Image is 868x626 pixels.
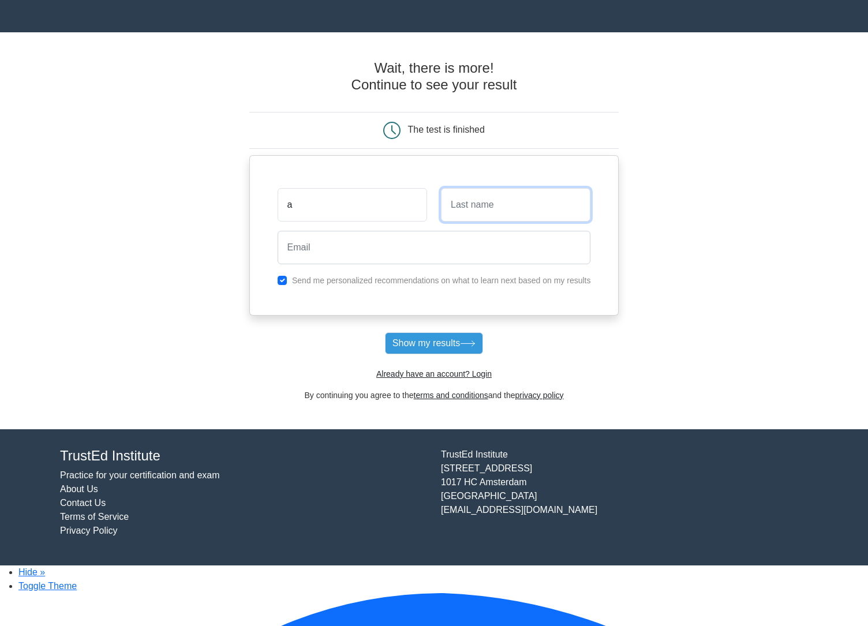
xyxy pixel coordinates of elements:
[408,125,485,134] div: The test is finished
[414,391,488,400] a: terms and conditions
[60,448,427,464] h4: TrustEd Institute
[60,498,106,508] a: Contact Us
[376,369,492,378] a: Already have an account? Login
[60,484,98,494] a: About Us
[385,332,483,354] button: Show my results
[60,470,220,480] a: Practice for your certification and exam
[60,512,129,522] a: Terms of Service
[18,567,45,577] a: Hide »
[278,231,591,264] input: Email
[434,448,815,548] div: TrustEd Institute [STREET_ADDRESS] 1017 HC Amsterdam [GEOGRAPHIC_DATA] [EMAIL_ADDRESS][DOMAIN_NAME]
[278,188,427,222] input: First name
[249,60,619,93] h4: Wait, there is more! Continue to see your result
[292,276,591,285] label: Send me personalized recommendations on what to learn next based on my results
[441,188,590,222] input: Last name
[242,389,626,402] div: By continuing you agree to the and the
[515,391,564,400] a: privacy policy
[60,526,118,535] a: Privacy Policy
